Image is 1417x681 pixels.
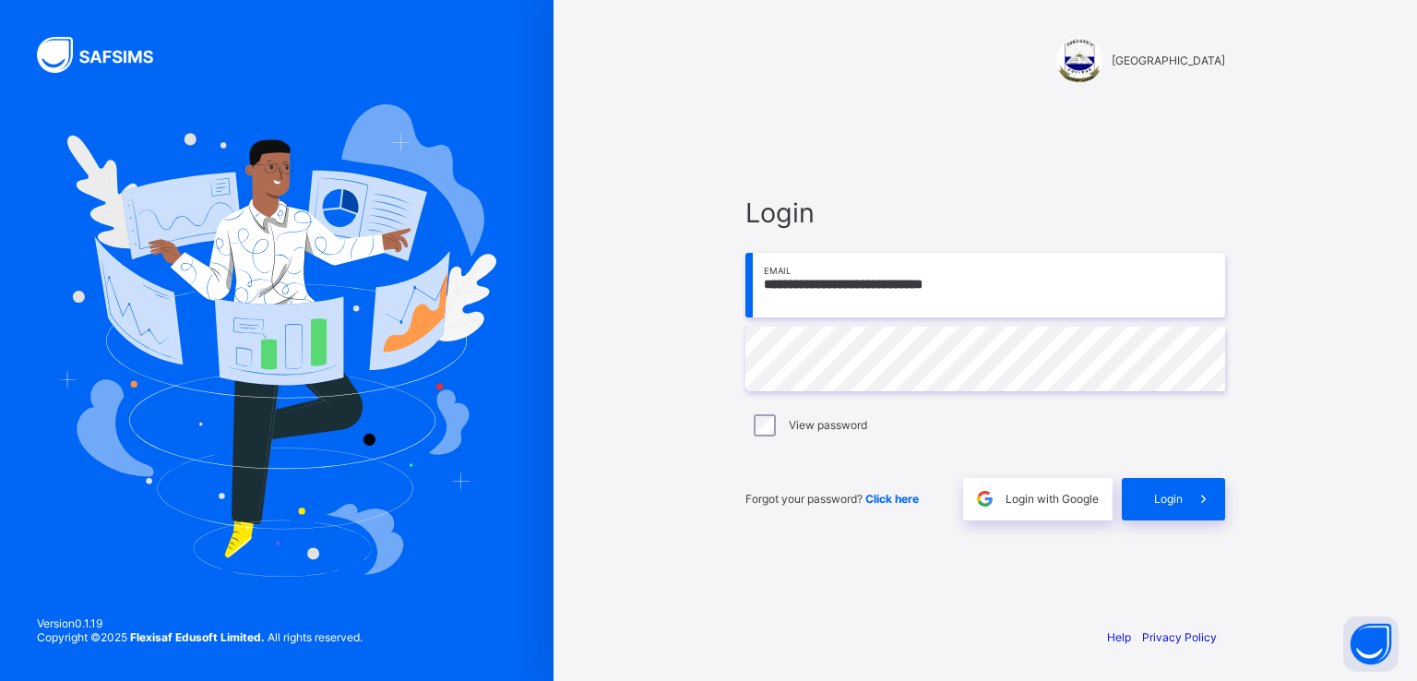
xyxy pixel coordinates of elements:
span: Version 0.1.19 [37,616,363,630]
img: google.396cfc9801f0270233282035f929180a.svg [974,488,995,509]
span: Copyright © 2025 All rights reserved. [37,630,363,644]
button: Open asap [1343,616,1399,672]
span: Login with Google [1006,492,1099,506]
a: Help [1107,630,1131,644]
span: Login [1154,492,1183,506]
span: Login [745,197,1225,229]
img: SAFSIMS Logo [37,37,175,73]
span: Forgot your password? [745,492,919,506]
strong: Flexisaf Edusoft Limited. [130,630,265,644]
span: [GEOGRAPHIC_DATA] [1112,54,1225,67]
img: Hero Image [57,104,496,577]
label: View password [789,418,867,432]
a: Privacy Policy [1142,630,1217,644]
a: Click here [865,492,919,506]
